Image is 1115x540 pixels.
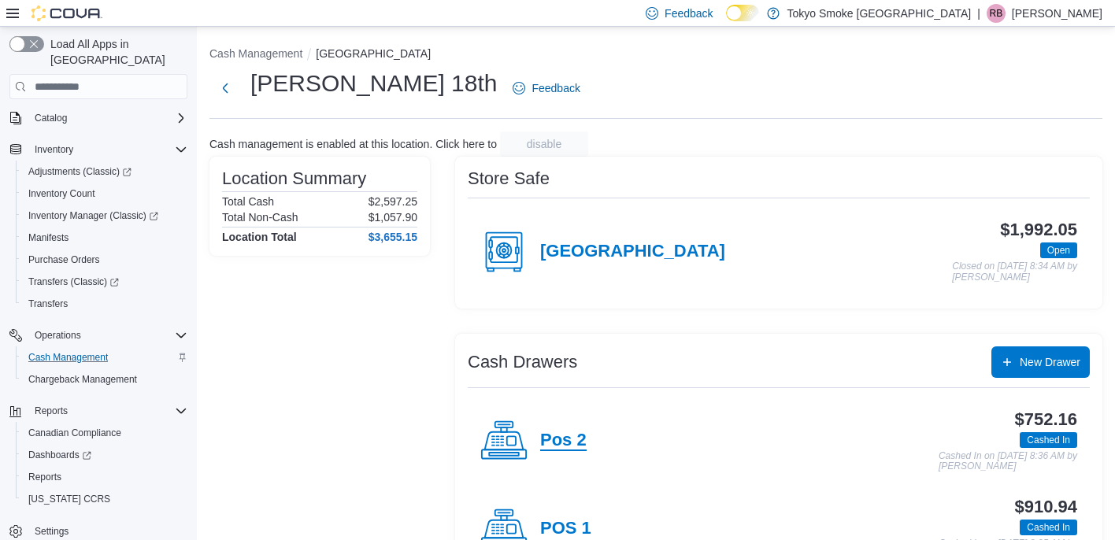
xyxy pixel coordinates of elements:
[22,446,98,464] a: Dashboards
[1027,433,1070,447] span: Cashed In
[22,184,102,203] a: Inventory Count
[22,272,187,291] span: Transfers (Classic)
[369,195,417,208] p: $2,597.25
[540,242,725,262] h4: [GEOGRAPHIC_DATA]
[28,209,158,222] span: Inventory Manager (Classic)
[990,4,1003,23] span: RB
[540,519,591,539] h4: POS 1
[35,525,69,538] span: Settings
[527,136,561,152] span: disable
[369,211,417,224] p: $1,057.90
[209,72,241,104] button: Next
[22,423,187,442] span: Canadian Compliance
[22,468,187,486] span: Reports
[28,471,61,483] span: Reports
[22,348,187,367] span: Cash Management
[16,444,194,466] a: Dashboards
[1047,243,1070,257] span: Open
[35,143,73,156] span: Inventory
[16,488,194,510] button: [US_STATE] CCRS
[1020,432,1077,448] span: Cashed In
[22,250,187,269] span: Purchase Orders
[468,353,577,372] h3: Cash Drawers
[28,187,95,200] span: Inventory Count
[22,272,125,291] a: Transfers (Classic)
[250,68,497,99] h1: [PERSON_NAME] 18th
[369,231,417,243] h4: $3,655.15
[3,107,194,129] button: Catalog
[939,451,1077,472] p: Cashed In on [DATE] 8:36 AM by [PERSON_NAME]
[22,468,68,486] a: Reports
[3,139,194,161] button: Inventory
[977,4,980,23] p: |
[209,47,302,60] button: Cash Management
[16,227,194,249] button: Manifests
[22,184,187,203] span: Inventory Count
[22,446,187,464] span: Dashboards
[28,109,187,128] span: Catalog
[22,423,128,442] a: Canadian Compliance
[28,493,110,505] span: [US_STATE] CCRS
[22,348,114,367] a: Cash Management
[28,140,80,159] button: Inventory
[506,72,586,104] a: Feedback
[22,490,117,509] a: [US_STATE] CCRS
[22,162,138,181] a: Adjustments (Classic)
[22,206,165,225] a: Inventory Manager (Classic)
[540,431,587,451] h4: Pos 2
[209,46,1102,65] nav: An example of EuiBreadcrumbs
[726,5,759,21] input: Dark Mode
[22,294,74,313] a: Transfers
[35,329,81,342] span: Operations
[1020,520,1077,535] span: Cashed In
[28,298,68,310] span: Transfers
[1015,410,1077,429] h3: $752.16
[28,253,100,266] span: Purchase Orders
[31,6,102,21] img: Cova
[16,422,194,444] button: Canadian Compliance
[28,401,74,420] button: Reports
[16,205,194,227] a: Inventory Manager (Classic)
[28,373,137,386] span: Chargeback Management
[3,324,194,346] button: Operations
[28,326,187,345] span: Operations
[787,4,972,23] p: Tokyo Smoke [GEOGRAPHIC_DATA]
[3,400,194,422] button: Reports
[22,228,75,247] a: Manifests
[22,162,187,181] span: Adjustments (Classic)
[1020,354,1080,370] span: New Drawer
[209,138,497,150] p: Cash management is enabled at this location. Click here to
[28,427,121,439] span: Canadian Compliance
[222,231,297,243] h4: Location Total
[1015,497,1077,516] h3: $910.94
[28,326,87,345] button: Operations
[16,249,194,271] button: Purchase Orders
[1012,4,1102,23] p: [PERSON_NAME]
[22,370,187,389] span: Chargeback Management
[28,276,119,288] span: Transfers (Classic)
[28,401,187,420] span: Reports
[16,161,194,183] a: Adjustments (Classic)
[952,261,1077,283] p: Closed on [DATE] 8:34 AM by [PERSON_NAME]
[1040,242,1077,258] span: Open
[28,165,132,178] span: Adjustments (Classic)
[28,109,73,128] button: Catalog
[28,231,69,244] span: Manifests
[532,80,580,96] span: Feedback
[28,140,187,159] span: Inventory
[222,195,274,208] h6: Total Cash
[222,169,366,188] h3: Location Summary
[316,47,431,60] button: [GEOGRAPHIC_DATA]
[16,346,194,368] button: Cash Management
[35,112,67,124] span: Catalog
[1000,220,1077,239] h3: $1,992.05
[44,36,187,68] span: Load All Apps in [GEOGRAPHIC_DATA]
[22,294,187,313] span: Transfers
[665,6,713,21] span: Feedback
[468,169,550,188] h3: Store Safe
[22,250,106,269] a: Purchase Orders
[500,131,588,157] button: disable
[16,183,194,205] button: Inventory Count
[16,271,194,293] a: Transfers (Classic)
[35,405,68,417] span: Reports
